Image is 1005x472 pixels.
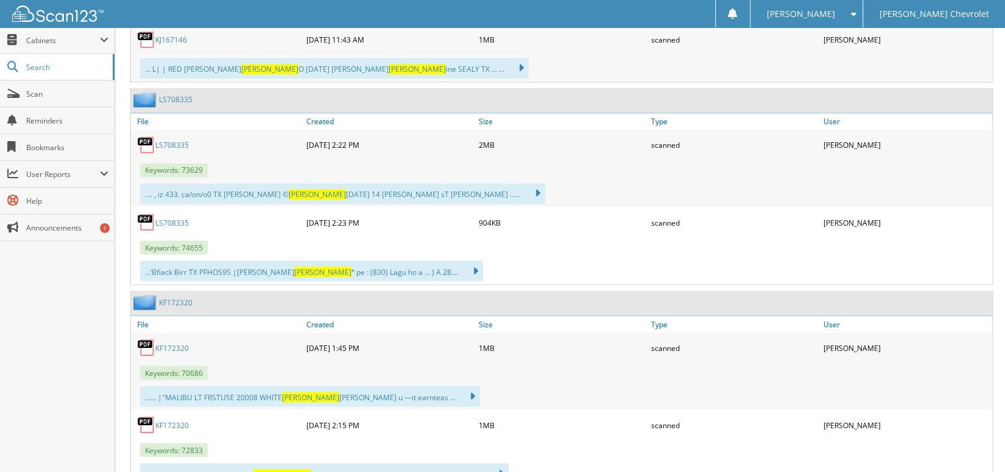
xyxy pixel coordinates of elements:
a: KF172320 [155,420,189,430]
img: PDF.png [137,30,155,49]
img: folder2.png [133,294,159,310]
div: [PERSON_NAME] [820,133,992,157]
span: Cabinets [26,35,100,46]
div: ...‘Bfiack Birr TX PFHOS9S |[PERSON_NAME] ° pe : (830) Lagu ho a ... ) A 28.... [140,260,483,281]
div: ...... |"MALIBU LT FRSTUSE 20008 WHITE [PERSON_NAME] u —it earnteas ... [140,386,480,406]
div: scanned [647,133,820,157]
span: [PERSON_NAME] [294,266,351,277]
span: [PERSON_NAME] [767,10,835,18]
div: [DATE] 11:43 AM [303,27,476,52]
div: 2MB [476,133,648,157]
a: LS708335 [155,217,189,227]
div: 1 [100,223,110,233]
a: File [131,316,303,332]
div: ... L| | RED [PERSON_NAME] O [DATE] [PERSON_NAME] ine SEALY TX ... ... [140,58,529,78]
div: 1MB [476,335,648,359]
span: [PERSON_NAME] [389,64,446,74]
span: Bookmarks [26,142,108,153]
img: PDF.png [137,213,155,231]
div: [PERSON_NAME] [820,335,992,359]
a: File [131,113,303,130]
div: [DATE] 2:23 PM [303,210,476,234]
span: Search [26,62,107,72]
div: [PERSON_NAME] [820,27,992,52]
a: Type [647,316,820,332]
span: Help [26,196,108,206]
span: [PERSON_NAME] Chevrolet [880,10,989,18]
span: Reminders [26,116,108,126]
img: PDF.png [137,415,155,434]
div: [DATE] 1:45 PM [303,335,476,359]
a: Created [303,113,476,130]
div: [PERSON_NAME] [820,412,992,437]
a: User [820,316,992,332]
div: .... , iz 433. ca/on/o0 TX [PERSON_NAME] © [DATE] 14 [PERSON_NAME] sT [PERSON_NAME] ...... [140,183,545,204]
a: KF172320 [159,297,192,307]
img: PDF.png [137,136,155,154]
div: 904KB [476,210,648,234]
span: [PERSON_NAME] [289,189,346,200]
span: User Reports [26,169,100,179]
a: User [820,113,992,130]
span: Keywords: 73629 [140,163,208,177]
div: scanned [647,27,820,52]
div: [DATE] 2:15 PM [303,412,476,437]
a: KF172320 [155,342,189,353]
span: Keywords: 74655 [140,240,208,254]
a: LS708335 [159,94,192,105]
div: scanned [647,210,820,234]
span: [PERSON_NAME] [282,392,339,402]
a: KJ167146 [155,35,187,45]
a: LS708335 [155,140,189,150]
span: Scan [26,89,108,99]
div: scanned [647,412,820,437]
div: 1MB [476,27,648,52]
iframe: Chat Widget [944,414,1005,472]
span: Keywords: 72833 [140,443,208,457]
img: PDF.png [137,338,155,356]
div: [PERSON_NAME] [820,210,992,234]
div: [DATE] 2:22 PM [303,133,476,157]
span: Keywords: 70686 [140,366,208,380]
a: Size [476,113,648,130]
span: [PERSON_NAME] [241,64,298,74]
img: scan123-logo-white.svg [12,5,104,22]
a: Created [303,316,476,332]
a: Size [476,316,648,332]
a: Type [647,113,820,130]
img: folder2.png [133,92,159,107]
div: scanned [647,335,820,359]
div: 1MB [476,412,648,437]
span: Announcements [26,223,108,233]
